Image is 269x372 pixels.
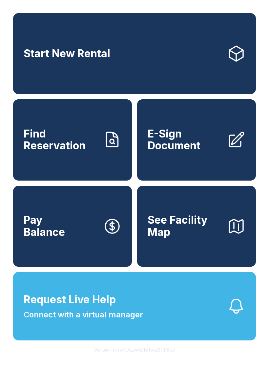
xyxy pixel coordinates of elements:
button: VersionkrrefDLawElMlwz8nfSsJ [89,340,180,359]
button: Request Live HelpConnect with a virtual manager [13,272,256,340]
a: Start New Rental [13,13,256,94]
button: See Facility Map [137,186,256,267]
a: E-Sign Document [137,99,256,180]
span: Start New Rental [24,48,110,60]
span: Pay Balance [24,214,65,238]
span: See Facility Map [148,214,222,238]
a: Find Reservation [13,99,132,180]
span: Request Live Help [24,292,116,308]
span: Find Reservation [24,128,98,152]
button: PayBalance [13,186,132,267]
span: E-Sign Document [148,128,222,152]
span: Connect with a virtual manager [24,309,143,321]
